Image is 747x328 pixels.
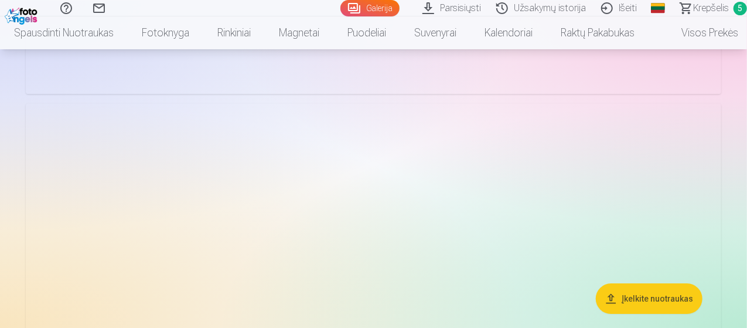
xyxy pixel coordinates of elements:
a: Puodeliai [333,16,400,49]
a: Raktų pakabukas [547,16,649,49]
span: 5 [734,2,747,15]
span: Krepšelis [693,1,729,15]
button: Įkelkite nuotraukas [596,283,702,314]
a: Magnetai [265,16,333,49]
a: Suvenyrai [400,16,470,49]
a: Kalendoriai [470,16,547,49]
img: /fa2 [5,5,40,25]
a: Rinkiniai [203,16,265,49]
a: Fotoknyga [128,16,203,49]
